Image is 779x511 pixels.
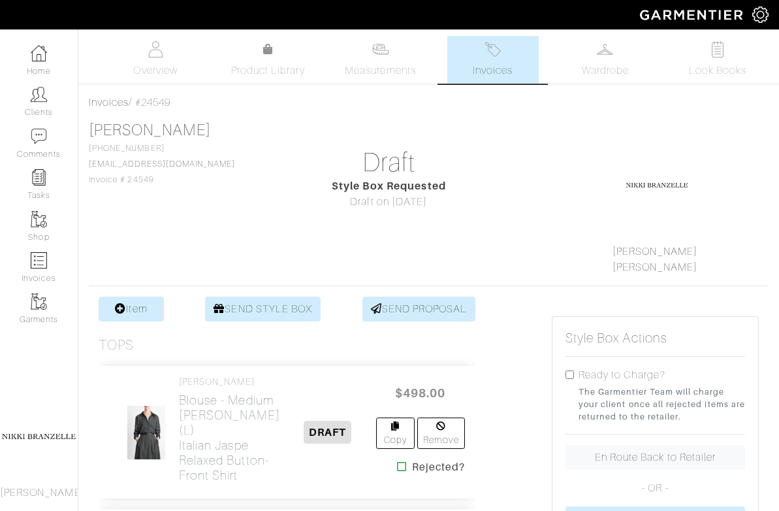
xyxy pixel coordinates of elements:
div: Draft on [DATE] [285,194,492,210]
img: gHbjLP4DCdoc6GffL1fNPuSm.png [624,152,690,218]
img: todo-9ac3debb85659649dc8f770b8b6100bb5dab4b48dedcbae339e5042a72dfd3cc.svg [709,41,725,58]
img: reminder-icon-8004d30b9f0a5d33ae49ab947aed9ed385cf756f9e5892f1edd6e32f2345188e.png [31,169,47,186]
a: Wardrobe [560,36,651,84]
a: Overview [110,36,201,84]
span: $498.00 [381,379,460,407]
h3: Tops [99,337,134,354]
a: [PERSON_NAME] [612,246,697,257]
p: - OR - [565,480,745,496]
img: wardrobe-487a4870c1b7c33e795ec22d11cfc2ed9d08956e64fb3008fe2437562e282088.svg [597,41,613,58]
h2: Blouse - Medium [PERSON_NAME] (L) Italian Jaspe Relaxed Button-Front Shirt [179,393,280,483]
label: Ready to Charge? [579,367,665,383]
a: SEND STYLE BOX [205,297,321,321]
span: Wardrobe [582,63,629,78]
a: Remove [417,418,465,449]
span: [PHONE_NUMBER] Invoice # 24549 [89,144,235,184]
a: [EMAIL_ADDRESS][DOMAIN_NAME] [89,159,235,169]
img: orders-icon-0abe47150d42831381b5fb84f609e132dff9fe21cb692f30cb5eec754e2cba89.png [31,252,47,269]
span: DRAFT [304,421,351,444]
span: Look Books [689,63,747,78]
img: garments-icon-b7da505a4dc4fd61783c78ac3ca0ef83fa9d6f193b1c9dc38574b1d14d53ca28.png [31,293,47,310]
small: The Garmentier Team will charge your client once all rejected items are returned to the retailer. [579,386,745,423]
a: Invoices [89,97,129,108]
a: SEND PROPOSAL [362,297,476,321]
img: measurements-466bbee1fd09ba9460f595b01e5d73f9e2bff037440d3c8f018324cb6cdf7a4a.svg [372,41,389,58]
img: gear-icon-white-bd11855cb880d31180b6d7d6211b90ccbf57a29d726f0c71d8c61bd08dd39cc2.png [752,7,769,23]
div: Style Box Requested [285,178,492,194]
h4: [PERSON_NAME] [179,376,280,387]
span: Measurements [345,63,416,78]
h5: Style Box Actions [565,330,667,346]
span: Invoices [473,63,513,78]
span: Overview [133,63,177,78]
div: / #24549 [89,95,769,110]
a: [PERSON_NAME] [89,122,211,139]
img: comment-icon-a0a6a9ef722e966f86d9cbdc48e553b5cf19dbc54f86b18d962a5391bc8f6eb6.png [31,128,47,144]
a: Item [99,297,164,321]
img: Cm8187T2xJNEJMRGpAxxUyLW [127,405,167,460]
img: basicinfo-40fd8af6dae0f16599ec9e87c0ef1c0a1fdea2edbe929e3d69a839185d80c458.svg [148,41,164,58]
strong: Rejected? [412,459,465,475]
span: Product Library [231,63,305,78]
a: Copy [376,418,415,449]
a: Measurements [334,36,426,84]
img: dashboard-icon-dbcd8f5a0b271acd01030246c82b418ddd0df26cd7fceb0bd07c9910d44c42f6.png [31,45,47,61]
a: [PERSON_NAME] Blouse - Medium [PERSON_NAME] (L)Italian Jaspe Relaxed Button-Front Shirt [179,376,280,483]
img: orders-27d20c2124de7fd6de4e0e44c1d41de31381a507db9b33961299e4e07d508b8c.svg [485,41,501,58]
a: [PERSON_NAME] [612,261,697,273]
a: Look Books [672,36,763,84]
a: Invoices [447,36,539,84]
a: Product Library [222,42,313,78]
img: garmentier-logo-header-white-b43fb05a5012e4ada735d5af1a66efaba907eab6374d6393d1fbf88cb4ef424d.png [633,3,752,26]
h1: Draft [285,147,492,178]
img: clients-icon-6bae9207a08558b7cb47a8932f037763ab4055f8c8b6bfacd5dc20c3e0201464.png [31,86,47,103]
img: garments-icon-b7da505a4dc4fd61783c78ac3ca0ef83fa9d6f193b1c9dc38574b1d14d53ca28.png [31,211,47,227]
a: En Route Back to Retailer [565,445,745,470]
